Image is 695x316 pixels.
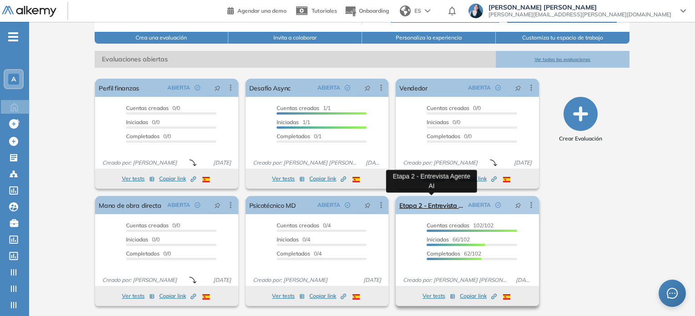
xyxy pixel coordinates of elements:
[362,32,496,44] button: Personaliza la experiencia
[414,7,421,15] span: ES
[309,291,346,301] button: Copiar link
[309,292,346,300] span: Copiar link
[423,291,455,301] button: Ver tests
[460,292,497,300] span: Copiar link
[460,173,497,184] button: Copiar link
[425,9,430,13] img: arrow
[515,84,521,91] span: pushpin
[277,250,310,257] span: Completados
[508,80,528,95] button: pushpin
[358,80,378,95] button: pushpin
[126,119,160,125] span: 0/0
[99,79,139,97] a: Perfil finanzas
[122,173,155,184] button: Ver tests
[427,119,460,125] span: 0/0
[468,201,491,209] span: ABIERTA
[210,159,235,167] span: [DATE]
[159,291,196,301] button: Copiar link
[95,51,496,68] span: Evaluaciones abiertas
[559,97,602,143] button: Crear Evaluación
[228,32,362,44] button: Invita a colaborar
[126,105,180,111] span: 0/0
[277,250,322,257] span: 0/4
[126,250,171,257] span: 0/0
[309,175,346,183] span: Copiar link
[496,32,630,44] button: Customiza tu espacio de trabajo
[503,294,510,300] img: ESP
[399,159,481,167] span: Creado por: [PERSON_NAME]
[95,32,228,44] button: Crea una evaluación
[495,202,501,208] span: check-circle
[99,276,181,284] span: Creado por: [PERSON_NAME]
[11,75,16,83] span: A
[427,250,481,257] span: 62/102
[386,170,477,192] div: Etapa 2 - Entrevista Agente AI
[277,105,319,111] span: Cuentas creadas
[312,7,337,14] span: Tutoriales
[249,196,296,214] a: Psicotécnico MD
[214,84,221,91] span: pushpin
[8,36,18,38] i: -
[126,119,148,125] span: Iniciadas
[277,236,310,243] span: 0/4
[400,5,411,16] img: world
[344,1,389,21] button: Onboarding
[99,159,181,167] span: Creado por: [PERSON_NAME]
[272,291,305,301] button: Ver tests
[249,159,362,167] span: Creado por: [PERSON_NAME] [PERSON_NAME]
[167,84,190,92] span: ABIERTA
[427,133,460,140] span: Completados
[277,222,319,229] span: Cuentas creadas
[359,7,389,14] span: Onboarding
[427,236,470,243] span: 66/102
[277,119,299,125] span: Iniciadas
[364,84,371,91] span: pushpin
[489,11,671,18] span: [PERSON_NAME][EMAIL_ADDRESS][PERSON_NAME][DOMAIN_NAME]
[277,222,331,229] span: 0/4
[126,250,160,257] span: Completados
[503,177,510,182] img: ESP
[309,173,346,184] button: Copiar link
[249,276,331,284] span: Creado por: [PERSON_NAME]
[345,202,350,208] span: check-circle
[277,133,322,140] span: 0/1
[427,236,449,243] span: Iniciadas
[126,236,160,243] span: 0/0
[207,198,227,212] button: pushpin
[272,173,305,184] button: Ver tests
[122,291,155,301] button: Ver tests
[277,105,331,111] span: 1/1
[207,80,227,95] button: pushpin
[277,236,299,243] span: Iniciadas
[195,202,200,208] span: check-circle
[126,105,169,111] span: Cuentas creadas
[159,292,196,300] span: Copiar link
[508,198,528,212] button: pushpin
[512,276,535,284] span: [DATE]
[399,79,428,97] a: Vendedor
[317,201,340,209] span: ABIERTA
[427,222,469,229] span: Cuentas creadas
[489,4,671,11] span: [PERSON_NAME] [PERSON_NAME]
[126,133,171,140] span: 0/0
[427,105,481,111] span: 0/0
[353,294,360,300] img: ESP
[159,173,196,184] button: Copiar link
[427,105,469,111] span: Cuentas creadas
[202,294,210,300] img: ESP
[559,135,602,143] span: Crear Evaluación
[214,201,221,209] span: pushpin
[495,85,501,90] span: check-circle
[249,79,291,97] a: Desafío Async
[277,119,310,125] span: 1/1
[210,276,235,284] span: [DATE]
[667,288,678,299] span: message
[159,175,196,183] span: Copiar link
[399,276,512,284] span: Creado por: [PERSON_NAME] [PERSON_NAME]
[358,198,378,212] button: pushpin
[496,51,630,68] button: Ver todas las evaluaciones
[427,119,449,125] span: Iniciadas
[460,175,497,183] span: Copiar link
[399,196,464,214] a: Etapa 2 - Entrevista Agente AI
[460,291,497,301] button: Copiar link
